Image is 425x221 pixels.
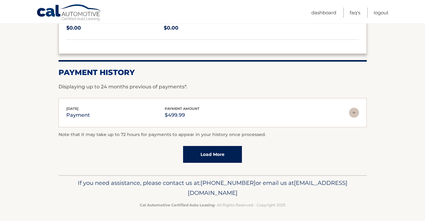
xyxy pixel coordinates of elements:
[36,4,102,22] a: Cal Automotive
[59,68,367,77] h2: Payment History
[66,24,164,32] p: $0.00
[165,111,200,120] p: $499.99
[164,24,261,32] p: $0.00
[188,179,347,196] span: [EMAIL_ADDRESS][DOMAIN_NAME]
[59,131,367,139] p: Note that it may take up to 72 hours for payments to appear in your history once processed.
[63,178,363,198] p: If you need assistance, please contact us at: or email us at
[374,7,389,18] a: Logout
[350,7,360,18] a: FAQ's
[63,202,363,208] p: - All Rights Reserved - Copyright 2025
[59,83,367,91] p: Displaying up to 24 months previous of payments*.
[66,111,90,120] p: payment
[165,106,200,111] span: payment amount
[349,108,359,118] img: accordion-rest.svg
[201,179,256,186] span: [PHONE_NUMBER]
[183,146,242,163] a: Load More
[311,7,336,18] a: Dashboard
[66,106,78,111] span: [DATE]
[140,203,215,207] strong: Cal Automotive Certified Auto Leasing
